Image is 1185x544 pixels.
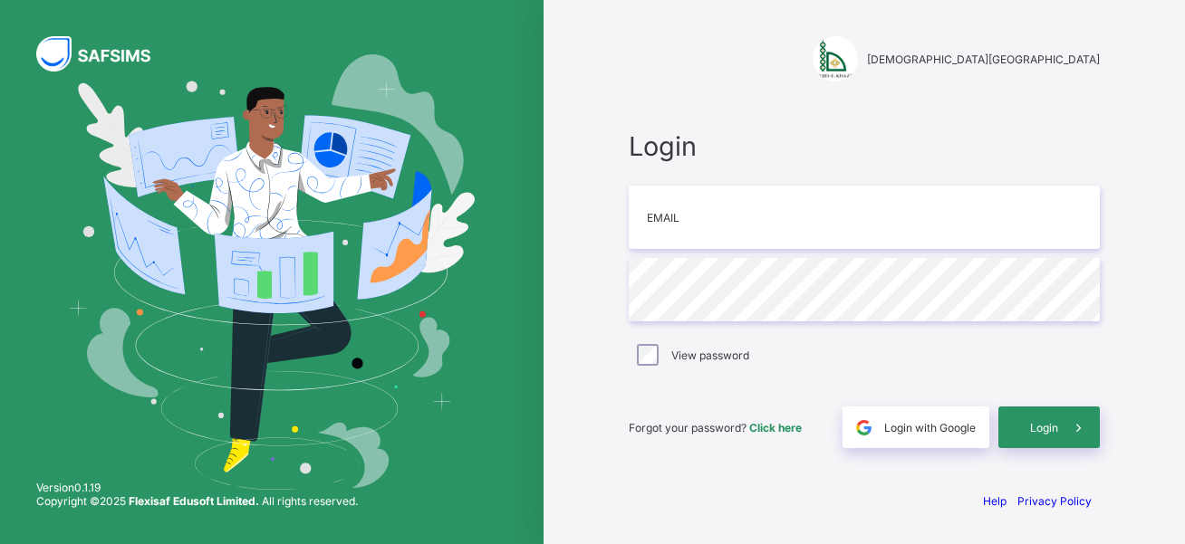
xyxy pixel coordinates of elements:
span: Login [629,130,1100,162]
a: Click here [749,421,802,434]
strong: Flexisaf Edusoft Limited. [129,494,259,508]
img: google.396cfc9801f0270233282035f929180a.svg [853,417,874,438]
img: Hero Image [69,54,474,490]
span: Forgot your password? [629,421,802,434]
a: Privacy Policy [1017,494,1092,508]
span: Login with Google [884,421,976,434]
span: Login [1030,421,1058,434]
label: View password [671,348,749,362]
span: Copyright © 2025 All rights reserved. [36,494,358,508]
a: Help [983,494,1007,508]
span: [DEMOGRAPHIC_DATA][GEOGRAPHIC_DATA] [867,52,1100,66]
span: Version 0.1.19 [36,481,358,494]
img: SAFSIMS Logo [36,36,172,72]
